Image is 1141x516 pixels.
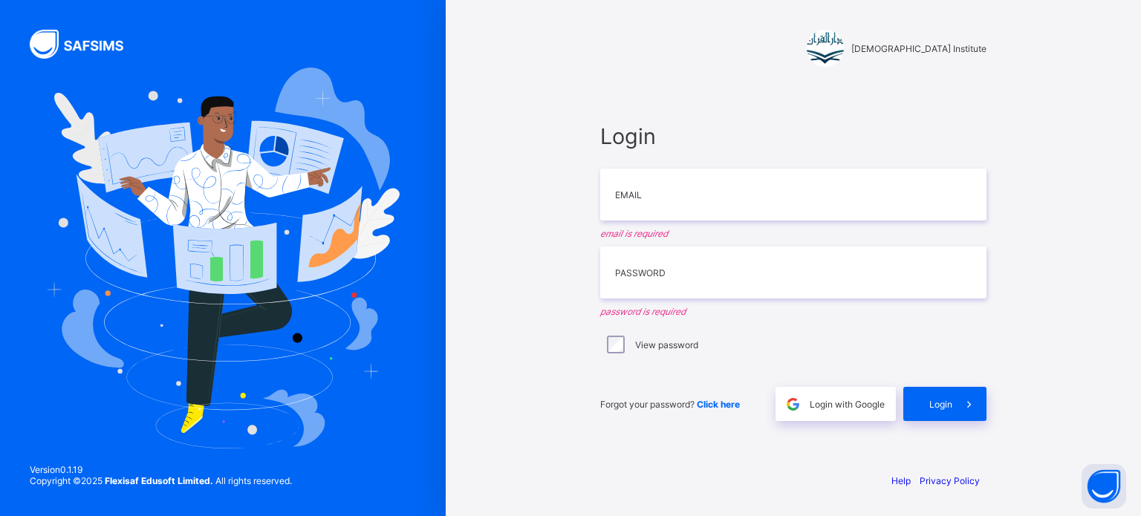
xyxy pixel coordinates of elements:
span: Forgot your password? [600,399,740,410]
img: google.396cfc9801f0270233282035f929180a.svg [784,396,802,413]
span: Login [929,399,952,410]
span: Version 0.1.19 [30,464,292,475]
img: SAFSIMS Logo [30,30,141,59]
a: Click here [697,399,740,410]
button: Open asap [1082,464,1126,509]
em: password is required [600,306,986,317]
label: View password [635,339,698,350]
a: Help [891,475,911,486]
strong: Flexisaf Edusoft Limited. [105,475,213,486]
img: Hero Image [46,68,400,448]
span: Login [600,123,986,149]
span: Login with Google [810,399,885,410]
span: Copyright © 2025 All rights reserved. [30,475,292,486]
span: [DEMOGRAPHIC_DATA] Institute [851,43,986,54]
em: email is required [600,228,986,239]
a: Privacy Policy [920,475,980,486]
